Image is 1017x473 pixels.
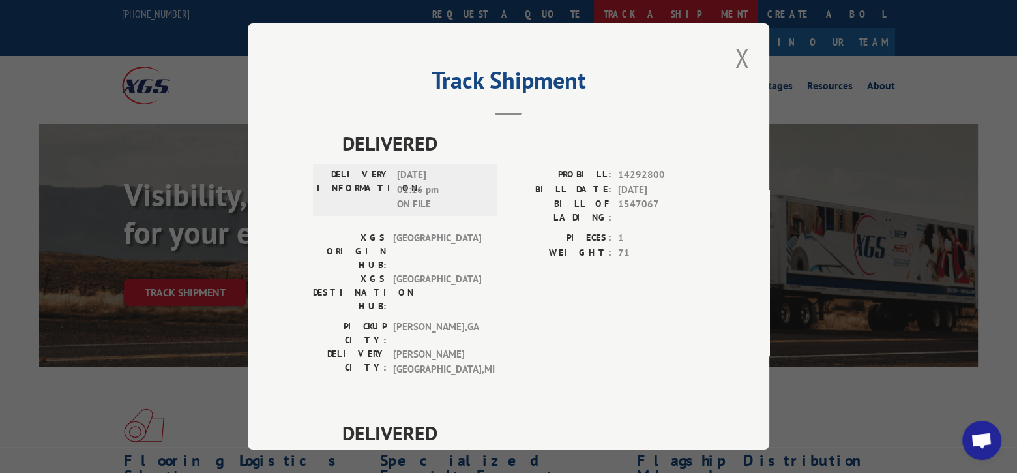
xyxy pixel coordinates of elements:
[313,347,387,376] label: DELIVERY CITY:
[731,40,753,76] button: Close modal
[397,168,485,212] span: [DATE] 01:16 pm ON FILE
[393,320,481,347] span: [PERSON_NAME] , GA
[508,168,612,183] label: PROBILL:
[508,197,612,224] label: BILL OF LADING:
[342,418,704,448] span: DELIVERED
[618,197,704,224] span: 1547067
[508,231,612,246] label: PIECES:
[317,168,391,212] label: DELIVERY INFORMATION:
[342,129,704,158] span: DELIVERED
[393,231,481,272] span: [GEOGRAPHIC_DATA]
[313,71,704,96] h2: Track Shipment
[313,231,387,272] label: XGS ORIGIN HUB:
[618,168,704,183] span: 14292800
[393,272,481,313] span: [GEOGRAPHIC_DATA]
[618,183,704,198] span: [DATE]
[618,246,704,261] span: 71
[508,246,612,261] label: WEIGHT:
[962,421,1001,460] a: Open chat
[618,231,704,246] span: 1
[313,320,387,347] label: PICKUP CITY:
[393,347,481,376] span: [PERSON_NAME][GEOGRAPHIC_DATA] , MI
[313,272,387,313] label: XGS DESTINATION HUB:
[508,183,612,198] label: BILL DATE:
